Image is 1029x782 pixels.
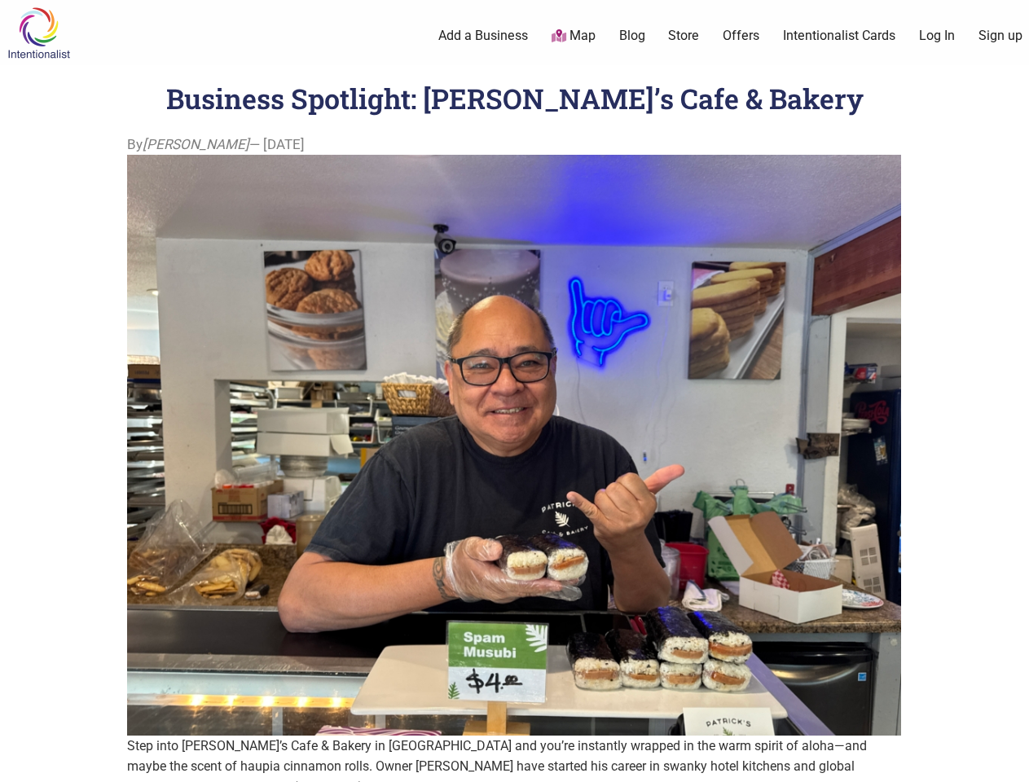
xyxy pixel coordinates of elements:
a: Blog [619,27,645,45]
a: Map [552,27,596,46]
span: By — [DATE] [127,134,305,156]
a: Offers [723,27,759,45]
i: [PERSON_NAME] [143,136,249,152]
a: Intentionalist Cards [783,27,895,45]
a: Add a Business [438,27,528,45]
h1: Business Spotlight: [PERSON_NAME]’s Cafe & Bakery [166,80,864,116]
a: Store [668,27,699,45]
a: Log In [919,27,955,45]
a: Sign up [978,27,1022,45]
